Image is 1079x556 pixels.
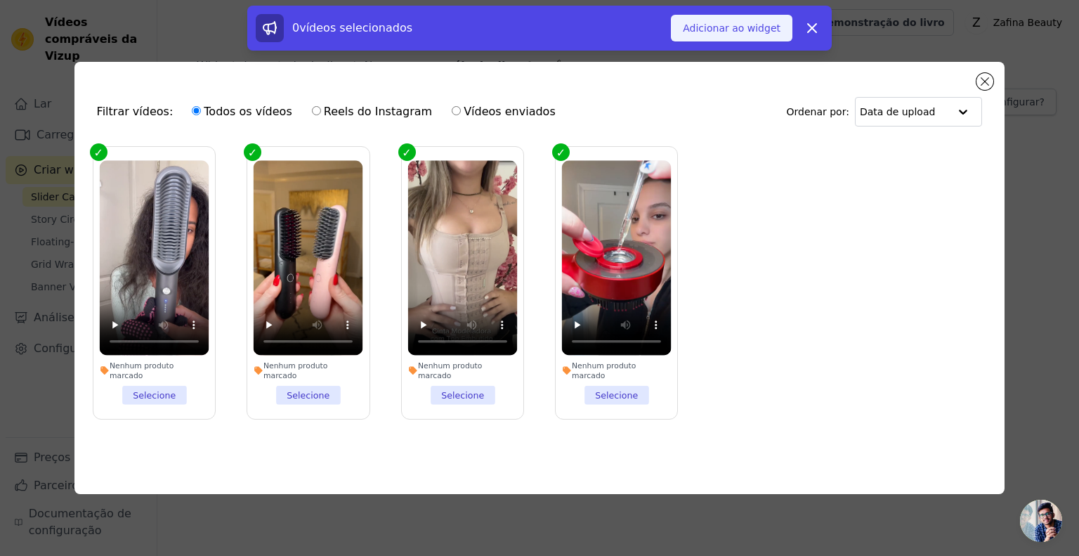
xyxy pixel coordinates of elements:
[204,105,292,118] font: Todos os vídeos
[263,361,327,380] font: Nenhum produto marcado
[299,21,412,34] font: vídeos selecionados
[418,361,482,380] font: Nenhum produto marcado
[683,22,780,34] font: Adicionar ao widget
[1020,500,1062,542] a: Bate-papo aberto
[464,105,556,118] font: Vídeos enviados
[292,21,299,34] font: 0
[324,105,432,118] font: Reels do Instagram
[97,105,174,118] font: Filtrar vídeos:
[572,361,636,380] font: Nenhum produto marcado
[110,361,174,380] font: Nenhum produto marcado
[976,73,993,90] button: Fechar modal
[787,106,849,117] font: Ordenar por:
